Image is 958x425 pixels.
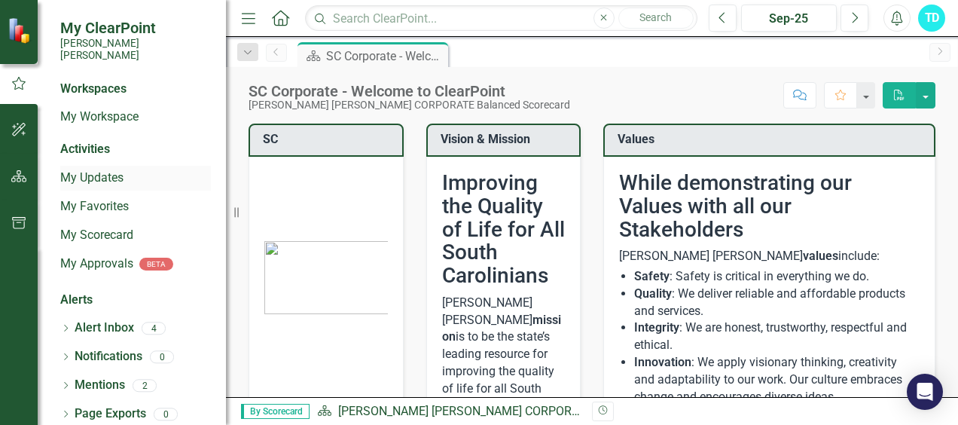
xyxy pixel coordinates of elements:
li: : We are honest, trustworthy, respectful and ethical. [634,320,920,354]
div: Workspaces [60,81,127,98]
small: [PERSON_NAME] [PERSON_NAME] [60,37,211,62]
div: 2 [133,379,157,392]
strong: Integrity [634,320,679,335]
div: SC Corporate - Welcome to ClearPoint [249,83,570,99]
img: ClearPoint Strategy [8,17,34,44]
div: Open Intercom Messenger [907,374,943,410]
h2: Improving the Quality of Life for All South Carolinians [442,172,566,288]
span: Search [639,11,672,23]
a: My Scorecard [60,227,211,244]
div: Sep-25 [746,10,831,28]
div: SC Corporate - Welcome to ClearPoint [326,47,444,66]
strong: Innovation [634,355,691,369]
h3: Vision & Mission [441,133,572,146]
a: My Updates [60,170,211,187]
button: TD [918,5,945,32]
li: : Safety is critical in everything we do. [634,268,920,286]
button: Sep-25 [741,5,837,32]
div: 0 [150,350,174,363]
h3: SC [263,133,395,146]
div: Alerts [60,292,211,309]
strong: Safety [634,269,670,283]
a: My Workspace [60,109,211,126]
div: BETA [139,258,173,271]
li: : We deliver reliable and affordable products and services. [634,286,920,320]
input: Search ClearPoint... [305,5,697,32]
a: Alert Inbox [75,320,134,337]
span: My ClearPoint [60,19,211,37]
p: [PERSON_NAME] [PERSON_NAME] include: [619,248,920,265]
strong: Quality [634,286,672,301]
a: [PERSON_NAME] [PERSON_NAME] CORPORATE Balanced Scorecard [338,404,702,418]
li: : We apply visionary thinking, creativity and adaptability to our work. Our culture embraces chan... [634,354,920,406]
strong: values [803,249,838,263]
p: [PERSON_NAME] [PERSON_NAME] is to be the state’s leading resource for improving the quality of li... [442,295,566,418]
div: 0 [154,408,178,420]
a: Page Exports [75,405,146,423]
div: Activities [60,141,211,158]
div: 4 [142,322,166,335]
a: Mentions [75,377,125,394]
a: My Approvals [60,255,133,273]
span: By Scorecard [241,404,310,419]
h2: While demonstrating our Values with all our Stakeholders [619,172,920,241]
h3: Values [618,133,926,146]
div: » [317,403,581,420]
div: [PERSON_NAME] [PERSON_NAME] CORPORATE Balanced Scorecard [249,99,570,111]
button: Search [618,8,694,29]
a: Notifications [75,348,142,365]
a: My Favorites [60,198,211,216]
